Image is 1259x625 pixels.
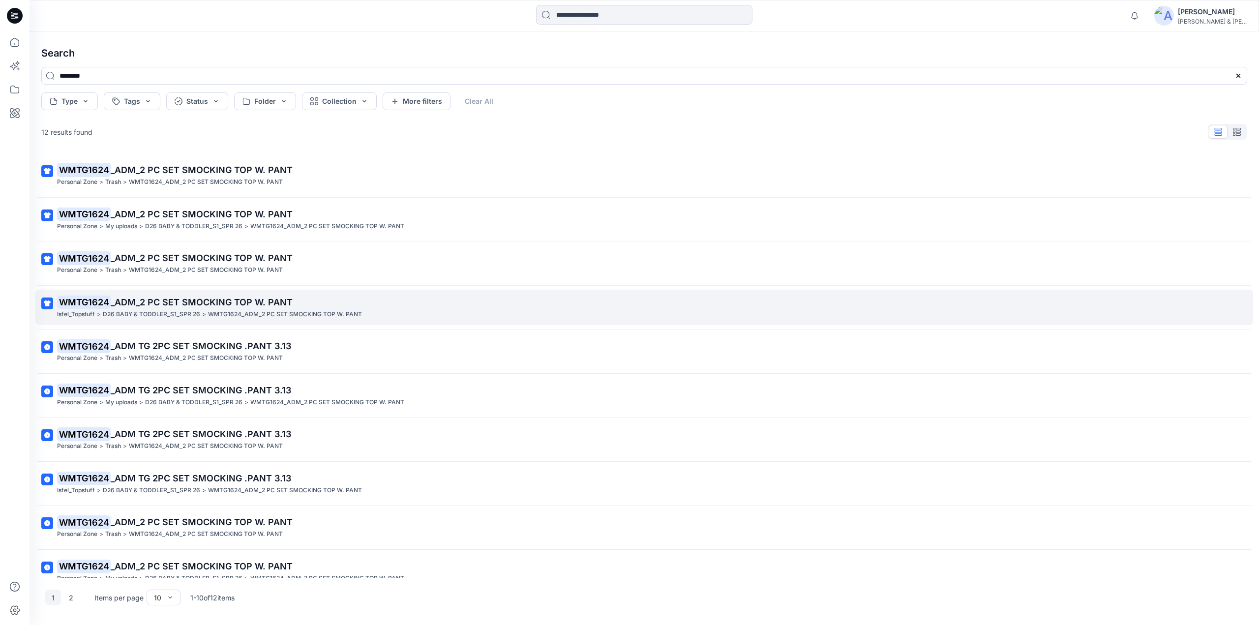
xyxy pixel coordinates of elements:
[35,157,1253,193] a: WMTG1624_ADM_2 PC SET SMOCKING TOP W. PANTPersonal Zone>Trash>WMTG1624_ADM_2 PC SET SMOCKING TOP ...
[57,339,111,353] mark: WMTG1624
[123,265,127,275] p: >
[105,397,137,408] p: My uploads
[123,353,127,363] p: >
[139,397,143,408] p: >
[145,221,242,232] p: D26 BABY & TODDLER_S1_SPR 26
[35,202,1253,238] a: WMTG1624_ADM_2 PC SET SMOCKING TOP W. PANTPersonal Zone>My uploads>D26 BABY & TODDLER_S1_SPR 26>W...
[111,209,293,219] span: _ADM_2 PC SET SMOCKING TOP W. PANT
[99,573,103,584] p: >
[45,590,61,605] button: 1
[105,265,121,275] p: Trash
[99,177,103,187] p: >
[97,309,101,320] p: >
[123,441,127,451] p: >
[105,529,121,539] p: Trash
[190,593,235,603] p: 1 - 10 of 12 items
[57,441,97,451] p: Personal Zone
[57,529,97,539] p: Personal Zone
[139,573,143,584] p: >
[99,221,103,232] p: >
[57,265,97,275] p: Personal Zone
[250,573,404,584] p: WMTG1624_ADM_2 PC SET SMOCKING TOP W. PANT
[166,92,228,110] button: Status
[111,297,293,307] span: _ADM_2 PC SET SMOCKING TOP W. PANT
[57,397,97,408] p: Personal Zone
[105,573,137,584] p: My uploads
[41,92,98,110] button: Type
[105,221,137,232] p: My uploads
[105,177,121,187] p: Trash
[35,554,1253,590] a: WMTG1624_ADM_2 PC SET SMOCKING TOP W. PANTPersonal Zone>My uploads>D26 BABY & TODDLER_S1_SPR 26>W...
[302,92,377,110] button: Collection
[99,529,103,539] p: >
[1154,6,1174,26] img: avatar
[105,441,121,451] p: Trash
[97,485,101,496] p: >
[57,295,111,309] mark: WMTG1624
[105,353,121,363] p: Trash
[244,221,248,232] p: >
[129,353,283,363] p: WMTG1624_ADM_2 PC SET SMOCKING TOP W. PANT
[99,397,103,408] p: >
[145,573,242,584] p: D26 BABY & TODDLER_S1_SPR 26
[244,573,248,584] p: >
[383,92,450,110] button: More filters
[208,309,362,320] p: WMTG1624_ADM_2 PC SET SMOCKING TOP W. PANT
[111,473,291,483] span: _ADM TG 2PC SET SMOCKING .PANT 3.13
[57,251,111,265] mark: WMTG1624
[57,471,111,485] mark: WMTG1624
[63,590,79,605] button: 2
[103,309,200,320] p: D26 BABY & TODDLER_S1_SPR 26
[111,561,293,571] span: _ADM_2 PC SET SMOCKING TOP W. PANT
[35,378,1253,414] a: WMTG1624_ADM TG 2PC SET SMOCKING .PANT 3.13Personal Zone>My uploads>D26 BABY & TODDLER_S1_SPR 26>...
[111,165,293,175] span: _ADM_2 PC SET SMOCKING TOP W. PANT
[33,39,1255,67] h4: Search
[35,245,1253,281] a: WMTG1624_ADM_2 PC SET SMOCKING TOP W. PANTPersonal Zone>Trash>WMTG1624_ADM_2 PC SET SMOCKING TOP ...
[250,221,404,232] p: WMTG1624_ADM_2 PC SET SMOCKING TOP W. PANT
[57,427,111,441] mark: WMTG1624
[57,353,97,363] p: Personal Zone
[111,253,293,263] span: _ADM_2 PC SET SMOCKING TOP W. PANT
[145,397,242,408] p: D26 BABY & TODDLER_S1_SPR 26
[111,429,291,439] span: _ADM TG 2PC SET SMOCKING .PANT 3.13
[99,353,103,363] p: >
[99,265,103,275] p: >
[250,397,404,408] p: WMTG1624_ADM_2 PC SET SMOCKING TOP W. PANT
[57,573,97,584] p: Personal Zone
[57,515,111,529] mark: WMTG1624
[202,485,206,496] p: >
[111,385,291,395] span: _ADM TG 2PC SET SMOCKING .PANT 3.13
[139,221,143,232] p: >
[57,309,95,320] p: Isfel_Topstuff
[57,485,95,496] p: Isfel_Topstuff
[57,559,111,573] mark: WMTG1624
[35,421,1253,457] a: WMTG1624_ADM TG 2PC SET SMOCKING .PANT 3.13Personal Zone>Trash>WMTG1624_ADM_2 PC SET SMOCKING TOP...
[111,341,291,351] span: _ADM TG 2PC SET SMOCKING .PANT 3.13
[1178,6,1247,18] div: [PERSON_NAME]
[57,383,111,397] mark: WMTG1624
[244,397,248,408] p: >
[35,290,1253,326] a: WMTG1624_ADM_2 PC SET SMOCKING TOP W. PANTIsfel_Topstuff>D26 BABY & TODDLER_S1_SPR 26>WMTG1624_AD...
[202,309,206,320] p: >
[234,92,296,110] button: Folder
[129,265,283,275] p: WMTG1624_ADM_2 PC SET SMOCKING TOP W. PANT
[129,177,283,187] p: WMTG1624_ADM_2 PC SET SMOCKING TOP W. PANT
[208,485,362,496] p: WMTG1624_ADM_2 PC SET SMOCKING TOP W. PANT
[123,177,127,187] p: >
[154,593,161,603] div: 10
[94,593,144,603] p: Items per page
[99,441,103,451] p: >
[123,529,127,539] p: >
[103,485,200,496] p: D26 BABY & TODDLER_S1_SPR 26
[111,517,293,527] span: _ADM_2 PC SET SMOCKING TOP W. PANT
[104,92,160,110] button: Tags
[57,221,97,232] p: Personal Zone
[57,177,97,187] p: Personal Zone
[35,333,1253,369] a: WMTG1624_ADM TG 2PC SET SMOCKING .PANT 3.13Personal Zone>Trash>WMTG1624_ADM_2 PC SET SMOCKING TOP...
[57,207,111,221] mark: WMTG1624
[129,529,283,539] p: WMTG1624_ADM_2 PC SET SMOCKING TOP W. PANT
[41,127,92,137] p: 12 results found
[1178,18,1247,25] div: [PERSON_NAME] & [PERSON_NAME]
[35,466,1253,502] a: WMTG1624_ADM TG 2PC SET SMOCKING .PANT 3.13Isfel_Topstuff>D26 BABY & TODDLER_S1_SPR 26>WMTG1624_A...
[129,441,283,451] p: WMTG1624_ADM_2 PC SET SMOCKING TOP W. PANT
